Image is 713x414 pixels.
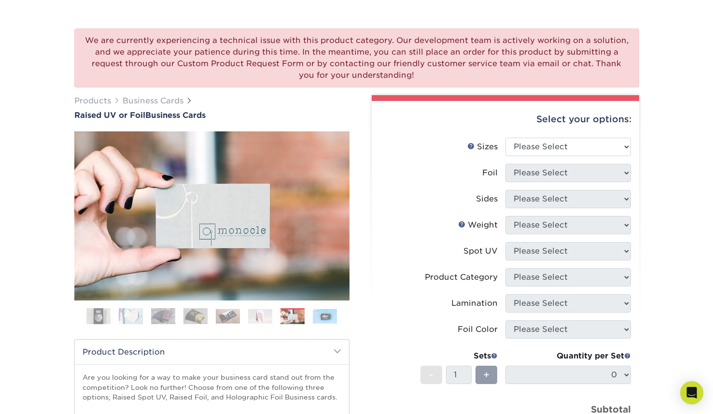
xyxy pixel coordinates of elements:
div: Lamination [451,298,498,309]
img: Business Cards 02 [119,308,143,325]
div: Foil Color [458,324,498,335]
a: Raised UV or FoilBusiness Cards [74,111,350,120]
iframe: Google Customer Reviews [2,385,82,411]
img: Raised UV or Foil 07 [74,131,350,300]
div: Quantity per Set [505,350,631,362]
div: Foil [482,167,498,179]
img: Business Cards 08 [313,309,337,324]
div: Sizes [467,141,498,153]
span: + [483,368,489,382]
img: Business Cards 06 [248,309,272,324]
div: Open Intercom Messenger [680,381,703,404]
img: Business Cards 03 [151,308,175,325]
span: Raised UV or Foil [74,111,145,120]
div: We are currently experiencing a technical issue with this product category. Our development team ... [74,29,639,87]
h1: Business Cards [74,111,350,120]
div: Sets [420,350,498,362]
img: Business Cards 01 [86,304,111,328]
div: Product Category [425,271,498,283]
a: Business Cards [123,96,183,105]
img: Business Cards 05 [216,309,240,324]
h2: Product Description [75,340,349,364]
div: Sides [476,193,498,205]
img: Business Cards 07 [280,310,305,325]
div: Weight [458,219,498,231]
img: Business Cards 04 [183,308,208,325]
div: Select your options: [379,101,631,138]
span: - [429,368,433,382]
a: Products [74,96,111,105]
div: Spot UV [463,245,498,257]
